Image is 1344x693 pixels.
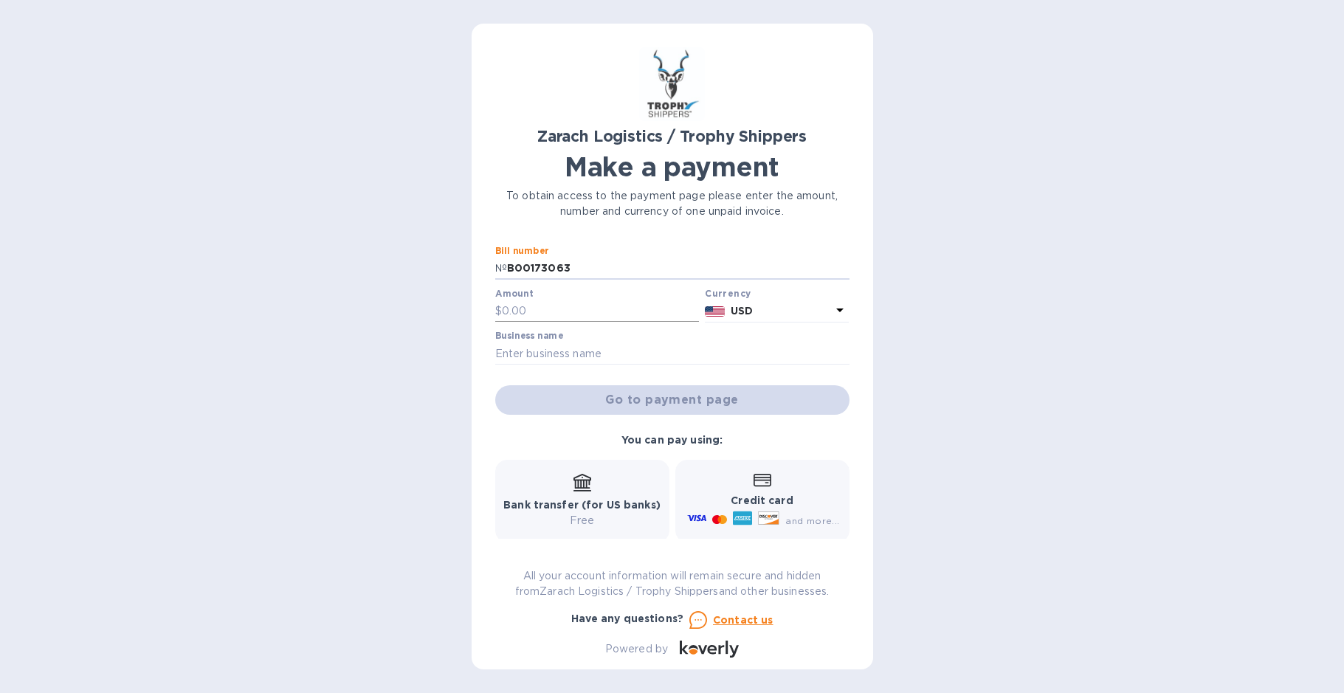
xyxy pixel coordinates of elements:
[495,261,507,276] p: №
[785,515,839,526] span: and more...
[731,305,753,317] b: USD
[571,613,684,624] b: Have any questions?
[507,258,850,280] input: Enter bill number
[495,303,502,319] p: $
[502,300,700,323] input: 0.00
[495,332,563,341] label: Business name
[705,306,725,317] img: USD
[503,499,661,511] b: Bank transfer (for US banks)
[713,614,773,626] u: Contact us
[495,247,548,256] label: Bill number
[495,289,533,298] label: Amount
[495,151,850,182] h1: Make a payment
[705,288,751,299] b: Currency
[495,342,850,365] input: Enter business name
[495,188,850,219] p: To obtain access to the payment page please enter the amount, number and currency of one unpaid i...
[605,641,668,657] p: Powered by
[537,127,807,145] b: Zarach Logistics / Trophy Shippers
[621,434,723,446] b: You can pay using:
[495,568,850,599] p: All your account information will remain secure and hidden from Zarach Logistics / Trophy Shipper...
[503,513,661,528] p: Free
[731,494,793,506] b: Credit card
